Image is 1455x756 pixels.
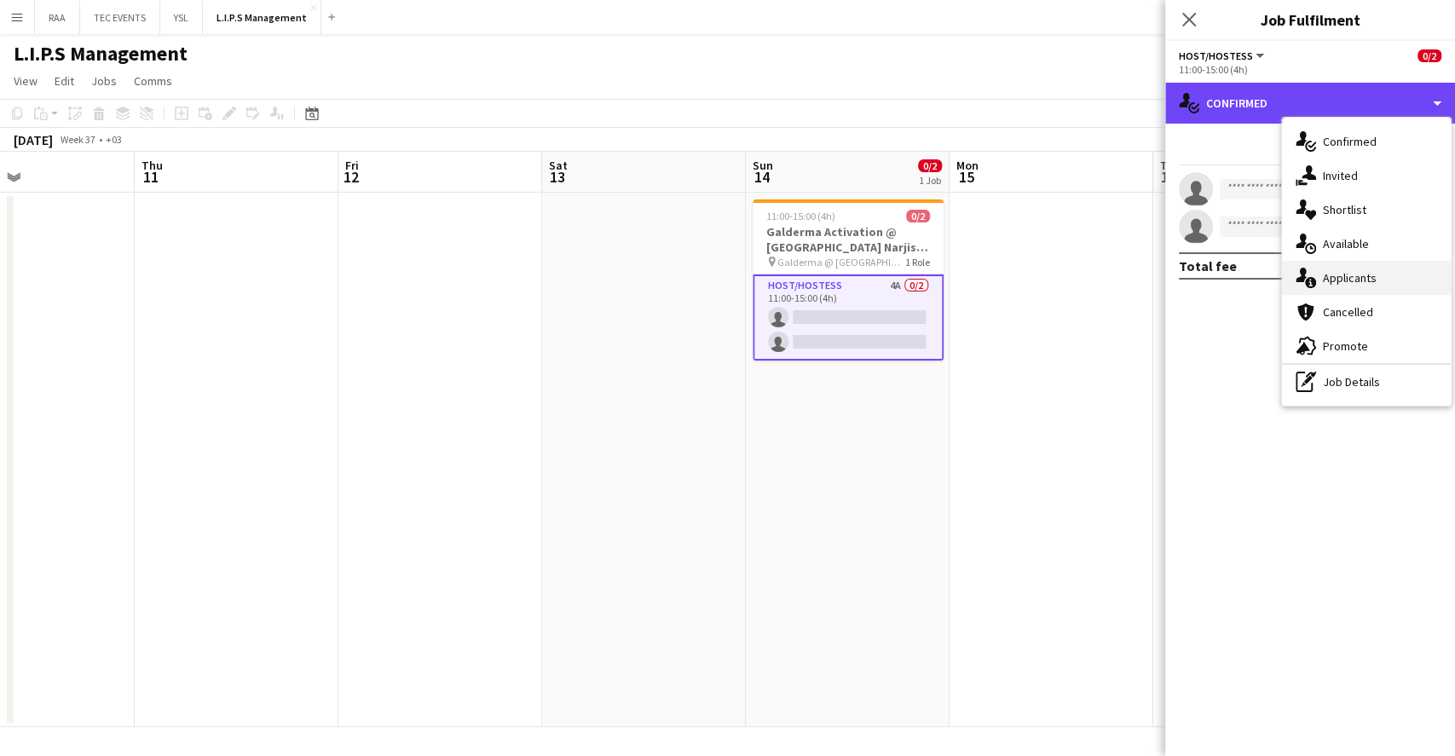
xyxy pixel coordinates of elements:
[1282,124,1451,159] div: Confirmed
[203,1,321,34] button: L.I.P.S Management
[80,1,160,34] button: TEC EVENTS
[918,159,942,172] span: 0/2
[956,158,979,173] span: Mon
[1282,329,1451,363] div: Promote
[14,41,188,66] h1: L.I.P.S Management
[343,167,359,187] span: 12
[1158,167,1180,187] span: 16
[777,256,905,268] span: Galderma @ [GEOGRAPHIC_DATA][PERSON_NAME] View
[905,256,930,268] span: 1 Role
[345,158,359,173] span: Fri
[55,73,74,89] span: Edit
[56,133,99,146] span: Week 37
[134,73,172,89] span: Comms
[7,70,44,92] a: View
[919,174,941,187] div: 1 Job
[14,73,38,89] span: View
[14,131,53,148] div: [DATE]
[106,133,122,146] div: +03
[750,167,773,187] span: 14
[35,1,80,34] button: RAA
[766,210,835,222] span: 11:00-15:00 (4h)
[1160,158,1180,173] span: Tue
[753,274,944,361] app-card-role: Host/Hostess4A0/211:00-15:00 (4h)
[753,158,773,173] span: Sun
[1179,63,1441,76] div: 11:00-15:00 (4h)
[91,73,117,89] span: Jobs
[1282,261,1451,295] div: Applicants
[1282,365,1451,399] div: Job Details
[1282,159,1451,193] div: Invited
[48,70,81,92] a: Edit
[1165,83,1455,124] div: Confirmed
[549,158,568,173] span: Sat
[1282,227,1451,261] div: Available
[1179,257,1237,274] div: Total fee
[1179,49,1253,62] span: Host/Hostess
[753,224,944,255] h3: Galderma Activation @ [GEOGRAPHIC_DATA] Narjis View
[906,210,930,222] span: 0/2
[1282,193,1451,227] div: Shortlist
[160,1,203,34] button: YSL
[954,167,979,187] span: 15
[1179,49,1267,62] button: Host/Hostess
[1282,295,1451,329] div: Cancelled
[141,158,163,173] span: Thu
[546,167,568,187] span: 13
[753,199,944,361] app-job-card: 11:00-15:00 (4h)0/2Galderma Activation @ [GEOGRAPHIC_DATA] Narjis View Galderma @ [GEOGRAPHIC_DAT...
[1165,9,1455,31] h3: Job Fulfilment
[84,70,124,92] a: Jobs
[1417,49,1441,62] span: 0/2
[127,70,179,92] a: Comms
[139,167,163,187] span: 11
